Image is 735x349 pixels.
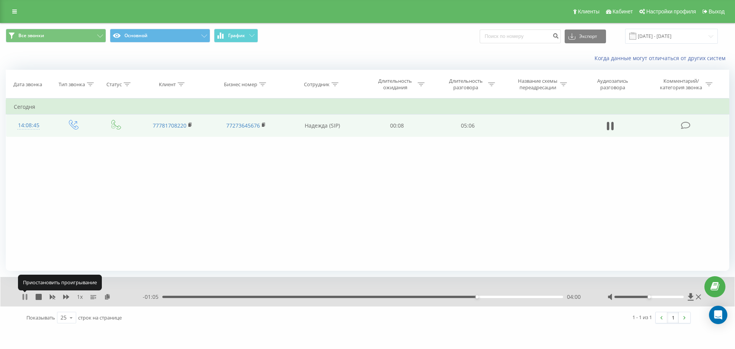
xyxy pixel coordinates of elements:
[375,78,416,91] div: Длительность ожидания
[60,314,67,321] div: 25
[110,29,210,43] button: Основной
[153,122,186,129] a: 77781708220
[214,29,258,43] button: График
[226,122,260,129] a: 77273645676
[362,115,432,137] td: 00:08
[106,81,122,88] div: Статус
[283,115,362,137] td: Надежда (SIP)
[646,8,696,15] span: Настройки профиля
[6,99,729,115] td: Сегодня
[14,118,44,133] div: 14:08:45
[667,312,679,323] a: 1
[588,78,638,91] div: Аудиозапись разговора
[517,78,558,91] div: Название схемы переадресации
[26,314,55,321] span: Показывать
[224,81,257,88] div: Бизнес номер
[143,293,162,301] span: - 01:05
[18,33,44,39] span: Все звонки
[709,8,725,15] span: Выход
[304,81,330,88] div: Сотрудник
[228,33,245,38] span: График
[78,314,122,321] span: строк на странице
[612,8,633,15] span: Кабинет
[480,29,561,43] input: Поиск по номеру
[18,275,102,290] div: Приостановить проигрывание
[709,306,727,324] div: Open Intercom Messenger
[647,295,650,298] div: Accessibility label
[445,78,486,91] div: Длительность разговора
[77,293,83,301] span: 1 x
[565,29,606,43] button: Экспорт
[59,81,85,88] div: Тип звонка
[578,8,599,15] span: Клиенты
[13,81,42,88] div: Дата звонка
[567,293,581,301] span: 04:00
[595,54,729,62] a: Когда данные могут отличаться от других систем
[475,295,479,298] div: Accessibility label
[6,29,106,43] button: Все звонки
[159,81,176,88] div: Клиент
[432,115,503,137] td: 05:06
[632,313,652,321] div: 1 - 1 из 1
[659,78,704,91] div: Комментарий/категория звонка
